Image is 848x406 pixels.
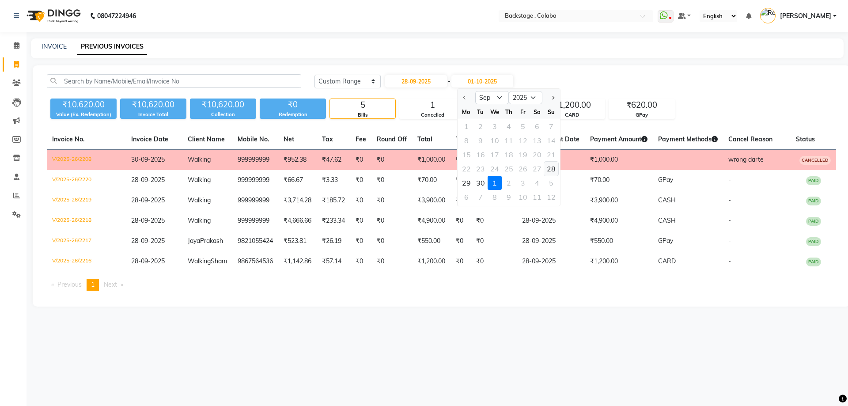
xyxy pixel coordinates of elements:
div: Saturday, October 11, 2025 [530,190,544,204]
input: End Date [451,75,513,87]
td: ₹550.00 [585,231,653,251]
div: 29 [459,176,473,190]
span: Walking [188,257,211,265]
span: Client Name [188,135,225,143]
td: V/2025-26/2208 [47,150,126,171]
span: PAID [806,197,821,205]
span: - [728,257,731,265]
td: V/2025-26/2219 [47,190,126,211]
td: ₹952.38 [278,150,317,171]
span: 28-09-2025 [131,176,165,184]
td: ₹0 [350,190,371,211]
td: ₹0 [450,251,471,272]
span: Previous [57,281,82,288]
a: INVOICE [42,42,67,50]
span: Status [796,135,815,143]
td: 9867564536 [232,251,278,272]
td: ₹233.34 [317,211,350,231]
div: Wednesday, October 8, 2025 [488,190,502,204]
div: Redemption [260,111,326,118]
td: ₹0 [350,150,371,171]
span: wrong darte [728,156,764,163]
span: Walking [188,176,211,184]
span: 30-09-2025 [131,156,165,163]
td: ₹0 [350,211,371,231]
span: - [728,176,731,184]
div: Cancelled [400,111,465,119]
div: Tuesday, September 30, 2025 [473,176,488,190]
td: ₹3.33 [317,170,350,190]
td: ₹0 [471,231,517,251]
div: We [488,105,502,119]
td: ₹0 [450,170,471,190]
div: 3 [516,176,530,190]
div: Thursday, October 9, 2025 [502,190,516,204]
img: logo [23,4,83,28]
td: 28-09-2025 [517,251,585,272]
td: ₹0 [471,251,517,272]
div: 11 [530,190,544,204]
div: 28 [544,162,558,176]
td: ₹66.67 [278,170,317,190]
span: Next [104,281,117,288]
span: PAID [806,237,821,246]
td: ₹4,666.66 [278,211,317,231]
td: ₹0 [371,150,412,171]
span: Mobile No. [238,135,269,143]
input: Start Date [385,75,447,87]
div: 7 [473,190,488,204]
td: ₹550.00 [412,231,450,251]
span: [PERSON_NAME] [780,11,831,21]
div: Wednesday, October 1, 2025 [488,176,502,190]
div: Friday, October 10, 2025 [516,190,530,204]
div: CARD [539,111,605,119]
td: ₹1,142.86 [278,251,317,272]
td: V/2025-26/2217 [47,231,126,251]
span: - [728,216,731,224]
select: Select month [475,91,509,104]
td: ₹0 [450,211,471,231]
div: Saturday, October 4, 2025 [530,176,544,190]
td: ₹0 [350,170,371,190]
span: CARD [658,257,676,265]
span: Fee [356,135,366,143]
td: V/2025-26/2218 [47,211,126,231]
span: CASH [658,196,676,204]
td: 999999999 [232,150,278,171]
nav: Pagination [47,279,836,291]
img: Rashmi Banerjee [760,8,776,23]
span: CANCELLED [799,156,831,165]
div: ₹10,620.00 [50,99,117,111]
td: 28-09-2025 [517,211,585,231]
span: Net [284,135,294,143]
div: 5 [330,99,395,111]
div: 5 [544,176,558,190]
div: Su [544,105,558,119]
div: Tuesday, October 7, 2025 [473,190,488,204]
div: 12 [544,190,558,204]
span: PAID [806,217,821,226]
span: Sham [211,257,227,265]
div: Mo [459,105,473,119]
div: 10 [516,190,530,204]
td: ₹0 [450,150,471,171]
div: ₹10,620.00 [120,99,186,111]
div: Monday, October 6, 2025 [459,190,473,204]
b: 08047224946 [97,4,136,28]
td: ₹4,900.00 [585,211,653,231]
div: Sunday, October 12, 2025 [544,190,558,204]
td: ₹70.00 [412,170,450,190]
td: V/2025-26/2216 [47,251,126,272]
span: - [728,196,731,204]
span: GPay [658,176,673,184]
div: 30 [473,176,488,190]
div: Invoice Total [120,111,186,118]
div: Sunday, September 28, 2025 [544,162,558,176]
td: ₹185.72 [317,190,350,211]
td: ₹523.81 [278,231,317,251]
td: 9821055424 [232,231,278,251]
td: ₹0 [350,251,371,272]
td: ₹0 [371,251,412,272]
span: Cancel Reason [728,135,772,143]
td: 999999999 [232,190,278,211]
